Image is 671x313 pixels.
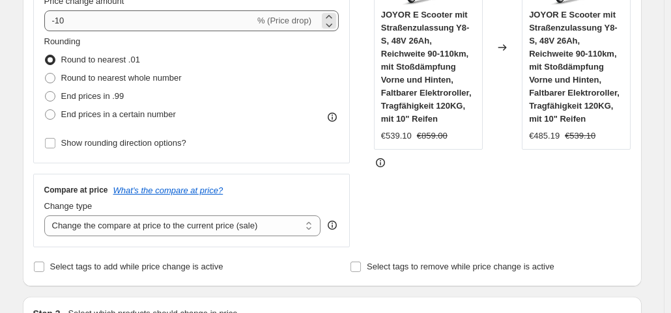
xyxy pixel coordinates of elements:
input: -15 [44,10,255,31]
span: JOYOR E Scooter mit Straßenzulassung Y8-S, 48V 26Ah, Reichweite 90-110km, mit Stoßdämpfung Vorne ... [381,10,472,124]
button: What's the compare at price? [113,185,223,195]
div: help [326,219,339,232]
span: Change type [44,201,93,211]
span: Rounding [44,36,81,46]
span: JOYOR E Scooter mit Straßenzulassung Y8-S, 48V 26Ah, Reichweite 90-110km, mit Stoßdämpfung Vorne ... [529,10,620,124]
span: End prices in .99 [61,91,124,101]
span: % (Price drop) [257,16,311,25]
span: Select tags to remove while price change is active [367,262,554,271]
div: €485.19 [529,129,560,143]
h3: Compare at price [44,185,108,195]
span: Round to nearest whole number [61,73,182,83]
strike: €859.00 [417,129,448,143]
div: €539.10 [381,129,412,143]
span: Select tags to add while price change is active [50,262,223,271]
span: Round to nearest .01 [61,55,140,64]
strike: €539.10 [565,129,595,143]
span: Show rounding direction options? [61,138,186,148]
span: End prices in a certain number [61,109,176,119]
